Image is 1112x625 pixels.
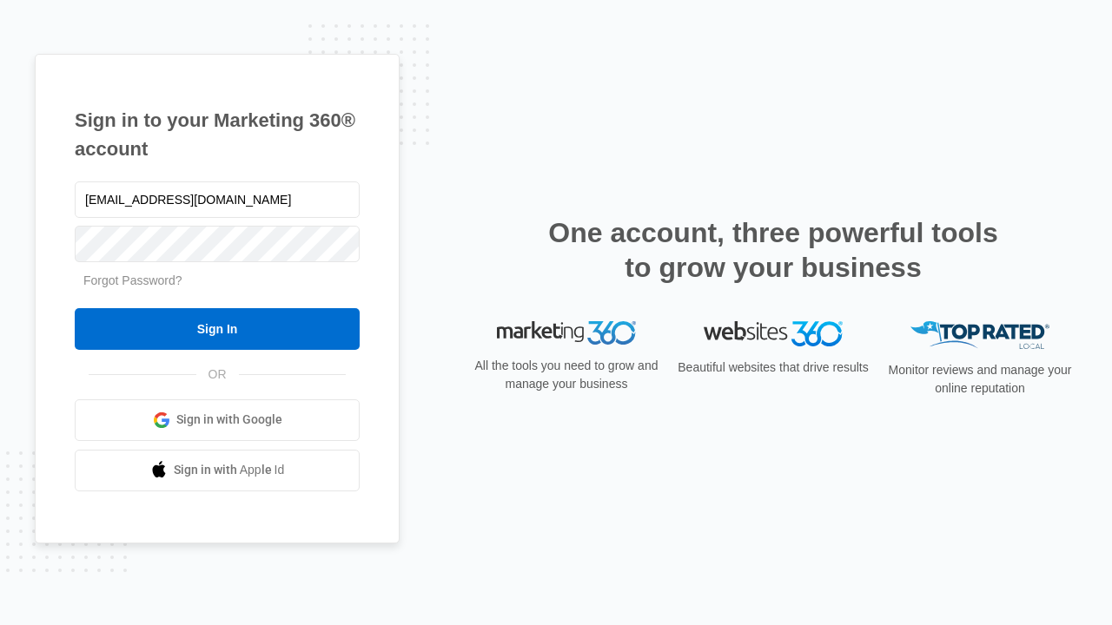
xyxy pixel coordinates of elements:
[75,450,360,491] a: Sign in with Apple Id
[75,308,360,350] input: Sign In
[469,357,664,393] p: All the tools you need to grow and manage your business
[176,411,282,429] span: Sign in with Google
[196,365,239,384] span: OR
[75,106,360,163] h1: Sign in to your Marketing 360® account
[543,215,1003,285] h2: One account, three powerful tools to grow your business
[676,359,870,377] p: Beautiful websites that drive results
[75,181,360,218] input: Email
[75,399,360,441] a: Sign in with Google
[174,461,285,479] span: Sign in with Apple Id
[497,321,636,345] img: Marketing 360
[883,361,1077,398] p: Monitor reviews and manage your online reputation
[910,321,1049,350] img: Top Rated Local
[83,273,182,287] a: Forgot Password?
[704,321,843,346] img: Websites 360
